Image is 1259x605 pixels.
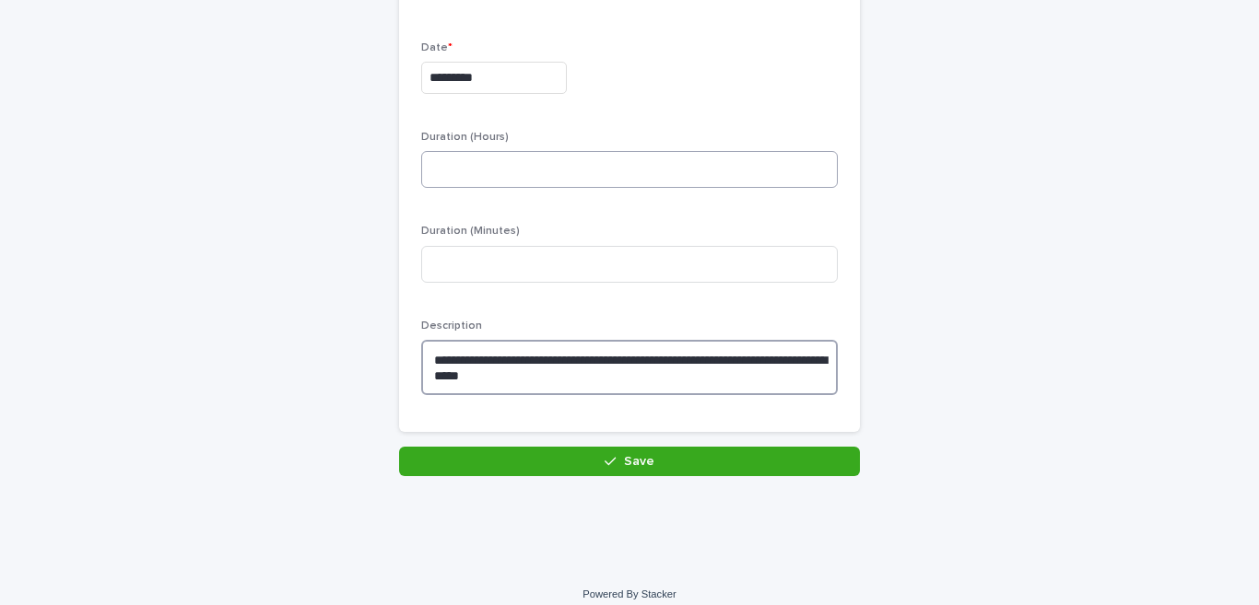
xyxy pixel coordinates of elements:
button: Save [399,447,860,476]
span: Date [421,42,453,53]
span: Description [421,320,482,332]
span: Duration (Hours) [421,132,509,143]
span: Duration (Minutes) [421,226,520,237]
a: Powered By Stacker [582,588,676,599]
span: Save [624,455,654,468]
